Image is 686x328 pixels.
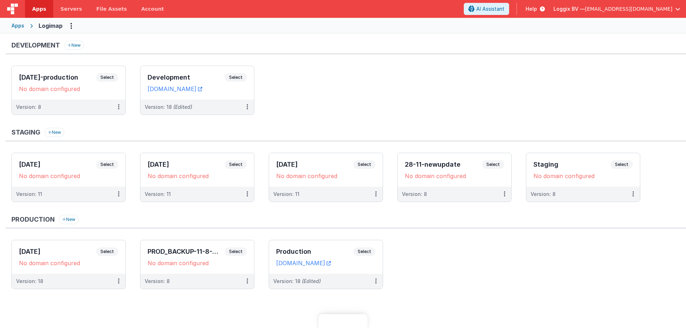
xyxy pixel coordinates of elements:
[148,74,225,81] h3: Development
[611,160,633,169] span: Select
[19,85,118,92] div: No domain configured
[405,172,504,180] div: No domain configured
[60,5,82,12] span: Servers
[533,172,633,180] div: No domain configured
[19,172,118,180] div: No domain configured
[11,129,40,136] h3: Staging
[553,5,585,12] span: Loggix BV —
[476,5,504,12] span: AI Assistant
[533,161,611,168] h3: Staging
[273,191,299,198] div: Version: 11
[96,160,118,169] span: Select
[16,278,43,285] div: Version: 18
[531,191,556,198] div: Version: 8
[148,161,225,168] h3: [DATE]
[145,278,170,285] div: Version: 8
[225,73,247,82] span: Select
[65,20,77,31] button: Options
[276,248,353,255] h3: Production
[11,42,60,49] h3: Development
[526,5,537,12] span: Help
[145,191,171,198] div: Version: 11
[19,259,118,267] div: No domain configured
[16,104,41,111] div: Version: 8
[19,161,96,168] h3: [DATE]
[11,216,55,223] h3: Production
[145,104,192,111] div: Version: 18
[464,3,509,15] button: AI Assistant
[225,247,247,256] span: Select
[148,248,225,255] h3: PROD_BACKUP-11-8-2025
[96,73,118,82] span: Select
[96,5,127,12] span: File Assets
[276,161,353,168] h3: [DATE]
[302,278,321,284] span: (Edited)
[16,191,42,198] div: Version: 11
[405,161,482,168] h3: 28-11-newupdate
[59,215,79,224] button: New
[482,160,504,169] span: Select
[273,278,321,285] div: Version: 18
[225,160,247,169] span: Select
[11,22,24,29] div: Apps
[173,104,192,110] span: (Edited)
[402,191,427,198] div: Version: 8
[276,259,331,267] a: [DOMAIN_NAME]
[64,41,84,50] button: New
[148,259,247,267] div: No domain configured
[19,74,96,81] h3: [DATE]-production
[276,172,376,180] div: No domain configured
[353,160,376,169] span: Select
[45,128,64,137] button: New
[148,172,247,180] div: No domain configured
[39,21,63,30] div: Logimap
[585,5,672,12] span: [EMAIL_ADDRESS][DOMAIN_NAME]
[96,247,118,256] span: Select
[553,5,680,12] button: Loggix BV — [EMAIL_ADDRESS][DOMAIN_NAME]
[148,85,202,92] a: [DOMAIN_NAME]
[32,5,46,12] span: Apps
[19,248,96,255] h3: [DATE]
[353,247,376,256] span: Select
